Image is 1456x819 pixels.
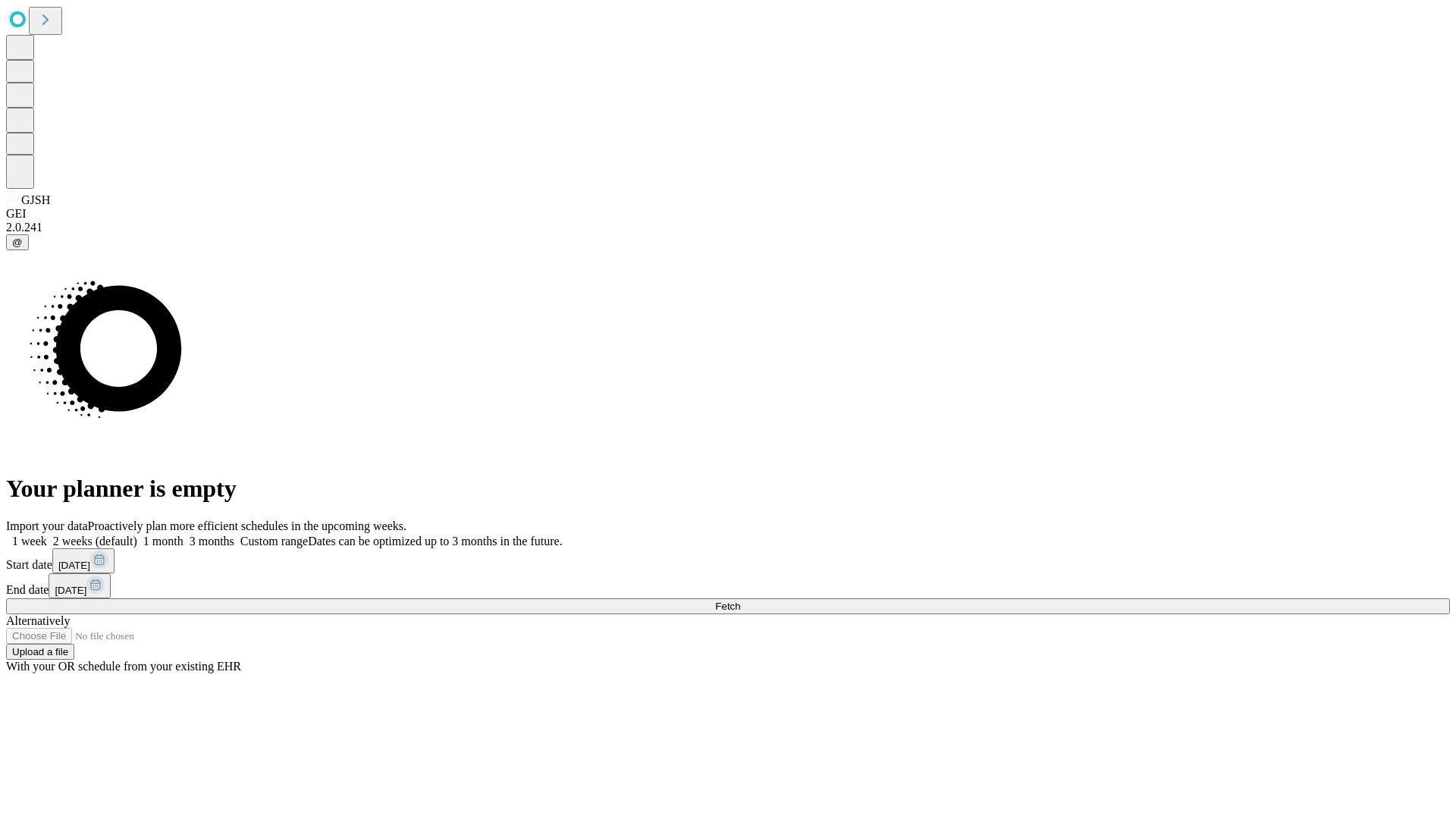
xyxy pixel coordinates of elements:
div: 2.0.241 [6,221,1450,234]
span: Custom range [240,535,308,548]
span: @ [12,237,23,248]
span: Import your data [6,519,88,532]
span: [DATE] [55,585,86,596]
span: 1 week [12,535,47,548]
button: [DATE] [52,548,115,573]
h1: Your planner is empty [6,475,1450,503]
button: Upload a file [6,644,74,660]
button: [DATE] [49,573,111,598]
div: Start date [6,548,1450,573]
span: Proactively plan more efficient schedules in the upcoming weeks. [88,519,406,532]
span: 3 months [190,535,234,548]
div: GEI [6,207,1450,221]
span: GJSH [21,193,50,206]
span: Alternatively [6,614,70,627]
span: [DATE] [58,560,90,571]
button: Fetch [6,598,1450,614]
span: Fetch [715,601,740,612]
div: End date [6,573,1450,598]
span: With your OR schedule from your existing EHR [6,660,241,673]
span: Dates can be optimized up to 3 months in the future. [308,535,562,548]
button: @ [6,234,29,250]
span: 2 weeks (default) [53,535,137,548]
span: 1 month [143,535,184,548]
